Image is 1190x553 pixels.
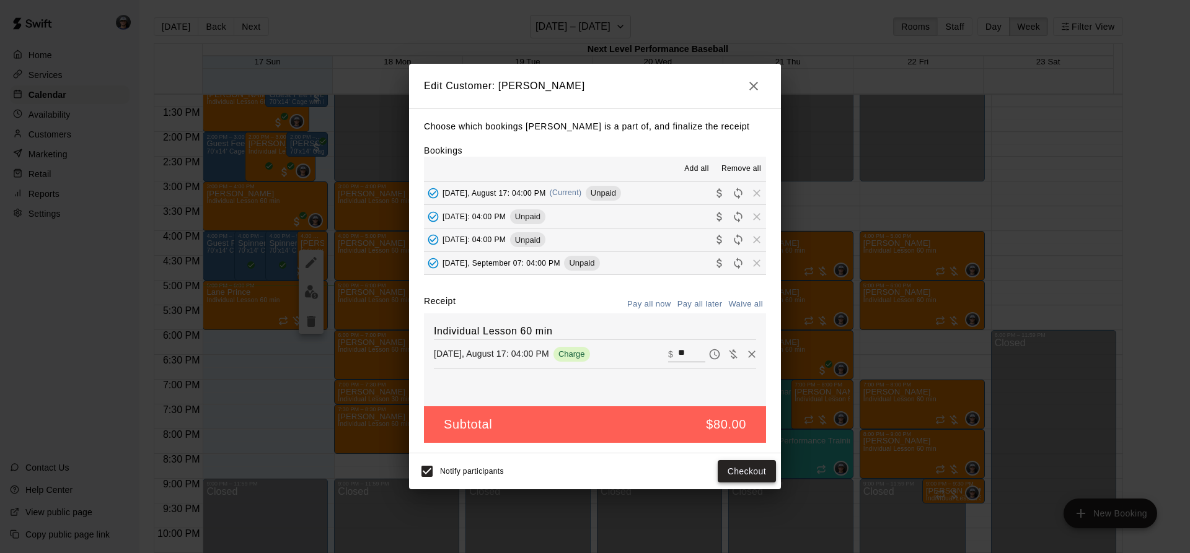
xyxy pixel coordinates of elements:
[705,348,724,359] span: Pay later
[424,205,766,228] button: Added - Collect Payment[DATE]: 04:00 PMUnpaidCollect paymentRescheduleRemove
[747,235,766,244] span: Remove
[440,467,504,476] span: Notify participants
[424,182,766,205] button: Added - Collect Payment[DATE], August 17: 04:00 PM(Current)UnpaidCollect paymentRescheduleRemove
[424,229,766,251] button: Added - Collect Payment[DATE]: 04:00 PMUnpaidCollect paymentRescheduleRemove
[668,348,673,360] p: $
[443,212,506,220] span: [DATE]: 04:00 PM
[724,348,743,359] span: Waive payment
[444,416,492,433] h5: Subtotal
[443,188,546,197] span: [DATE], August 17: 04:00 PM
[725,295,766,314] button: Waive all
[424,119,766,134] p: Choose which bookings [PERSON_NAME] is a part of, and finalize the receipt
[684,163,709,175] span: Add all
[710,211,729,220] span: Collect payment
[424,146,462,155] label: Bookings
[434,347,549,360] p: [DATE], August 17: 04:00 PM
[674,295,726,314] button: Pay all later
[550,188,582,197] span: (Current)
[677,159,716,179] button: Add all
[747,188,766,197] span: Remove
[424,252,766,275] button: Added - Collect Payment[DATE], September 07: 04:00 PMUnpaidCollect paymentRescheduleRemove
[729,211,747,220] span: Reschedule
[424,254,443,272] button: Added - Collect Payment
[729,188,747,197] span: Reschedule
[424,295,456,314] label: Receipt
[510,212,545,221] span: Unpaid
[718,460,776,483] button: Checkout
[729,258,747,267] span: Reschedule
[409,64,781,108] h2: Edit Customer: [PERSON_NAME]
[586,188,621,198] span: Unpaid
[743,345,761,364] button: Remove
[710,188,729,197] span: Collect payment
[553,349,590,359] span: Charge
[710,258,729,267] span: Collect payment
[424,184,443,202] button: Added - Collect Payment
[443,235,506,244] span: [DATE]: 04:00 PM
[710,235,729,244] span: Collect payment
[729,235,747,244] span: Reschedule
[624,295,674,314] button: Pay all now
[424,207,443,226] button: Added - Collect Payment
[434,323,756,339] h6: Individual Lesson 60 min
[424,230,443,249] button: Added - Collect Payment
[747,258,766,267] span: Remove
[721,163,761,175] span: Remove all
[747,211,766,220] span: Remove
[510,235,545,245] span: Unpaid
[706,416,746,433] h5: $80.00
[716,159,766,179] button: Remove all
[564,258,599,268] span: Unpaid
[443,258,560,267] span: [DATE], September 07: 04:00 PM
